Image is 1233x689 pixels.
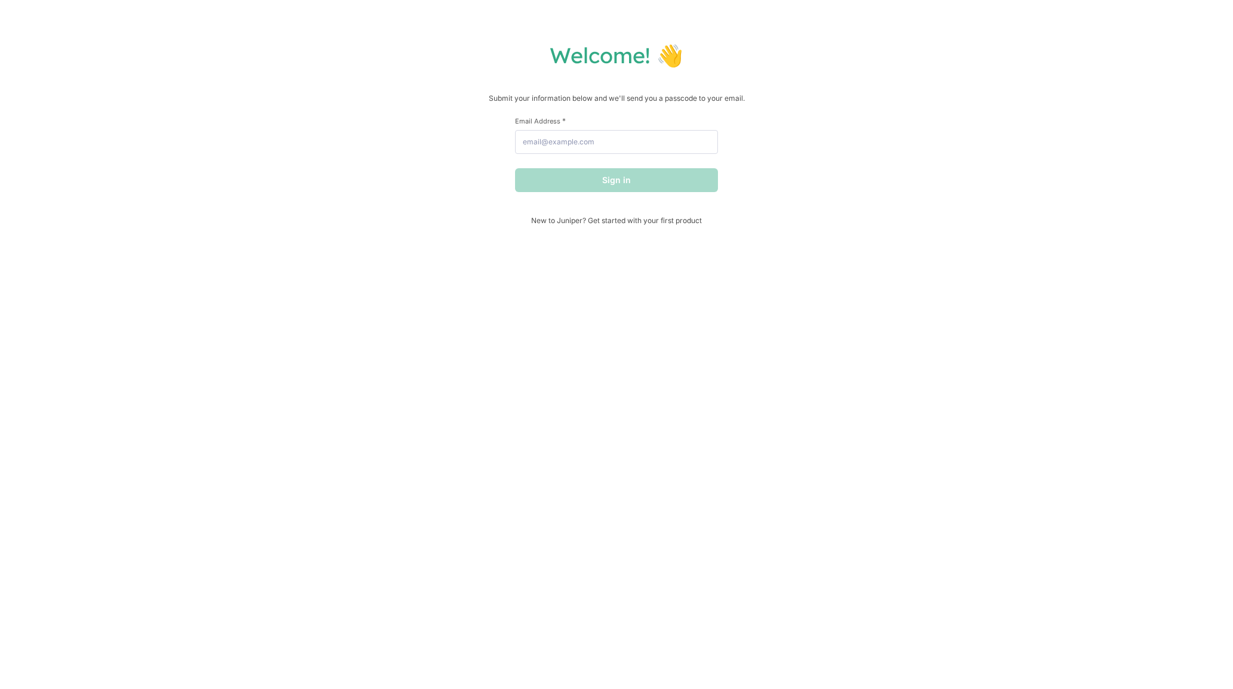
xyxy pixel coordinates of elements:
label: Email Address [515,116,718,125]
h1: Welcome! 👋 [12,42,1221,69]
p: Submit your information below and we'll send you a passcode to your email. [12,92,1221,104]
span: This field is required. [562,116,566,125]
input: email@example.com [515,130,718,154]
span: New to Juniper? Get started with your first product [515,216,718,225]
